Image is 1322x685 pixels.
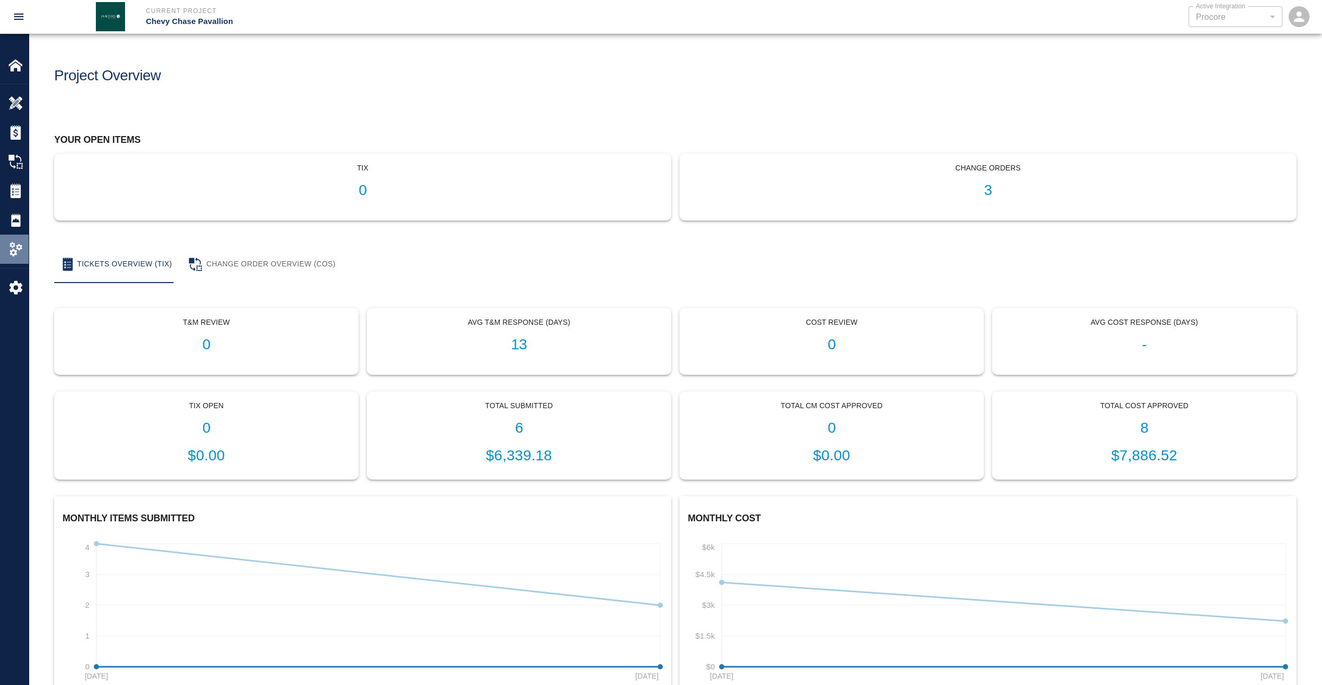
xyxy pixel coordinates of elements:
h1: 0 [63,182,662,199]
tspan: $1.5k [696,631,715,640]
button: Tickets Overview (TIX) [54,246,180,283]
tspan: 0 [85,662,90,671]
label: Active Integration [1196,2,1245,10]
h2: Monthly Cost [688,513,1288,524]
p: Chevy Chase Pavallion [146,16,718,28]
h1: Project Overview [54,67,161,84]
tspan: $6k [702,542,715,551]
tspan: [DATE] [710,672,734,680]
p: T&M Review [63,317,350,328]
p: tix [63,163,662,174]
h1: 8 [1001,420,1288,437]
p: $6,339.18 [376,445,662,467]
h1: 6 [376,420,662,437]
tspan: 1 [85,631,90,640]
p: $0.00 [63,445,350,467]
p: Total Cost Approved [1001,400,1288,411]
p: $7,886.52 [1001,445,1288,467]
p: Avg T&M Response (Days) [376,317,662,328]
button: open drawer [6,4,31,29]
h1: 0 [688,336,975,353]
h1: 0 [63,420,350,437]
h1: 0 [63,336,350,353]
tspan: 3 [85,570,90,579]
p: Current Project [146,6,718,16]
h2: Your open items [54,134,1296,146]
tspan: [DATE] [1261,672,1284,680]
p: Total Submitted [376,400,662,411]
tspan: $0 [706,662,715,671]
tspan: [DATE] [85,672,108,680]
iframe: Chat Widget [1270,635,1322,685]
p: Cost Review [688,317,975,328]
button: Change Order Overview (COS) [180,246,344,283]
h1: - [1001,336,1288,353]
h1: 13 [376,336,662,353]
h2: Monthly Items Submitted [63,513,663,524]
p: Avg Cost Response (Days) [1001,317,1288,328]
p: Change Orders [688,163,1288,174]
img: Janeiro Inc [96,2,125,31]
tspan: $3k [702,601,715,609]
div: Procore [1196,11,1275,23]
tspan: 2 [85,601,90,609]
p: Total CM Cost Approved [688,400,975,411]
tspan: [DATE] [635,672,659,680]
p: Tix Open [63,400,350,411]
h1: 3 [688,182,1288,199]
h1: 0 [688,420,975,437]
tspan: $4.5k [696,570,715,579]
p: $0.00 [688,445,975,467]
tspan: 4 [85,542,90,551]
